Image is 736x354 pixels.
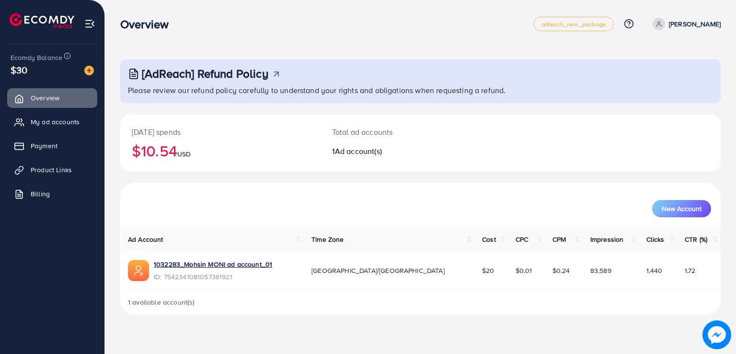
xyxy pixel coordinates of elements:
[669,18,721,30] p: [PERSON_NAME]
[31,165,72,175] span: Product Links
[128,235,163,244] span: Ad Account
[652,200,711,217] button: New Account
[332,126,459,138] p: Total ad accounts
[11,53,62,62] span: Ecomdy Balance
[311,266,445,275] span: [GEOGRAPHIC_DATA]/[GEOGRAPHIC_DATA]
[154,260,272,269] a: 1032283_Mohsin MONI ad account_01
[552,235,566,244] span: CPM
[7,112,97,131] a: My ad accounts
[10,13,74,28] img: logo
[11,63,27,77] span: $30
[31,141,57,151] span: Payment
[128,260,149,281] img: ic-ads-acc.e4c84228.svg
[84,18,95,29] img: menu
[482,266,494,275] span: $20
[31,189,50,199] span: Billing
[31,117,80,127] span: My ad accounts
[533,17,614,31] a: adreach_new_package
[552,266,570,275] span: $0.24
[685,266,696,275] span: 1.72
[7,160,97,179] a: Product Links
[120,17,176,31] h3: Overview
[311,235,344,244] span: Time Zone
[590,266,611,275] span: 83,589
[516,235,528,244] span: CPC
[335,146,382,156] span: Ad account(s)
[142,67,268,81] h3: [AdReach] Refund Policy
[662,205,701,212] span: New Account
[31,93,59,103] span: Overview
[7,184,97,203] a: Billing
[132,126,309,138] p: [DATE] spends
[128,297,195,307] span: 1 available account(s)
[646,266,663,275] span: 1,440
[516,266,532,275] span: $0.01
[7,88,97,107] a: Overview
[132,142,309,160] h2: $10.54
[702,320,731,349] img: image
[685,235,707,244] span: CTR (%)
[154,272,272,282] span: ID: 7542341081057361921
[482,235,496,244] span: Cost
[332,147,459,156] h2: 1
[590,235,624,244] span: Impression
[128,84,715,96] p: Please review our refund policy carefully to understand your rights and obligations when requesti...
[646,235,665,244] span: Clicks
[7,136,97,155] a: Payment
[541,21,606,27] span: adreach_new_package
[84,66,94,75] img: image
[649,18,721,30] a: [PERSON_NAME]
[177,149,191,159] span: USD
